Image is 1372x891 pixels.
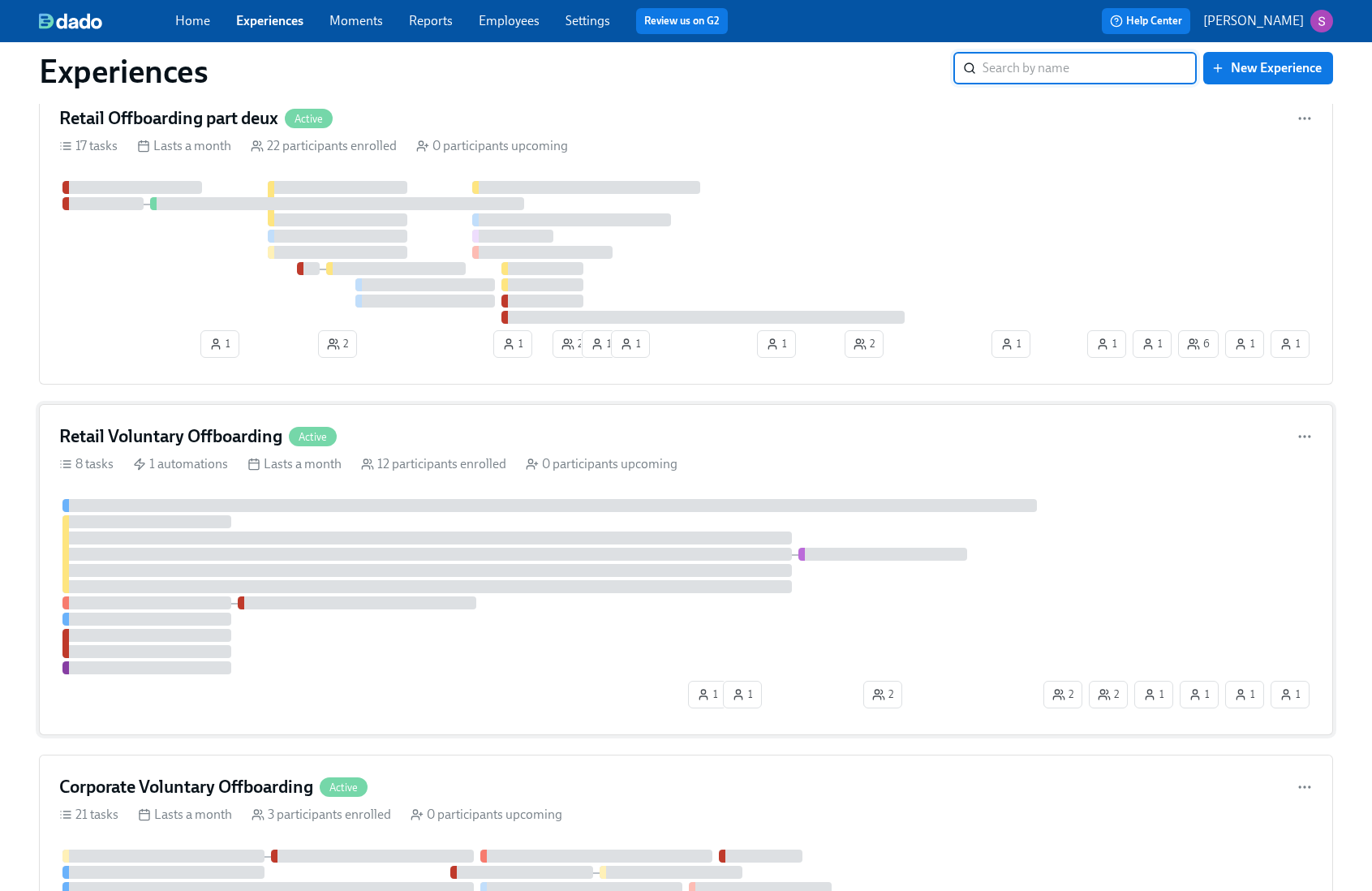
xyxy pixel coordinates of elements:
[1134,681,1173,708] button: 1
[1089,681,1128,708] button: 2
[1110,13,1182,29] span: Help Center
[251,137,397,155] div: 22 participants enrolled
[327,336,348,352] span: 2
[39,404,1333,735] a: Retail Voluntary OffboardingActive8 tasks 1 automations Lasts a month 12 participants enrolled 0 ...
[137,137,231,155] div: Lasts a month
[479,13,540,28] a: Employees
[591,336,612,352] span: 1
[1225,681,1264,708] button: 1
[285,113,333,125] span: Active
[845,330,884,358] button: 2
[247,455,342,473] div: Lasts a month
[39,13,175,29] a: dado
[138,806,232,824] div: Lasts a month
[766,336,787,352] span: 1
[863,681,902,708] button: 2
[1102,8,1190,34] button: Help Center
[175,13,210,28] a: Home
[983,52,1197,84] input: Search by name
[697,687,718,703] span: 1
[318,330,357,358] button: 2
[1178,330,1219,358] button: 6
[1310,10,1333,32] img: ACg8ocKvalk5eKiSYA0Mj5kntfYcqlTkZhBNoQiYmXyzfaV5EtRlXQ=s96-c
[1203,10,1333,32] button: [PERSON_NAME]
[361,455,506,473] div: 12 participants enrolled
[39,13,102,29] img: dado
[1180,681,1219,708] button: 1
[526,455,677,473] div: 0 participants upcoming
[59,137,118,155] div: 17 tasks
[757,330,796,358] button: 1
[611,330,650,358] button: 1
[1225,330,1264,358] button: 1
[1280,687,1301,703] span: 1
[872,687,893,703] span: 2
[1271,330,1310,358] button: 1
[236,13,303,28] a: Experiences
[289,431,337,443] span: Active
[1203,12,1304,30] p: [PERSON_NAME]
[59,775,313,799] h4: Corporate Voluntary Offboarding
[553,330,591,358] button: 2
[416,137,568,155] div: 0 participants upcoming
[1052,687,1073,703] span: 2
[409,13,453,28] a: Reports
[1203,52,1333,84] button: New Experience
[854,336,875,352] span: 2
[1187,336,1210,352] span: 6
[493,330,532,358] button: 1
[1215,60,1322,76] span: New Experience
[644,13,720,29] a: Review us on G2
[1234,336,1255,352] span: 1
[39,86,1333,385] a: Retail Offboarding part deuxActive17 tasks Lasts a month 22 participants enrolled 0 participants ...
[566,13,610,28] a: Settings
[59,455,114,473] div: 8 tasks
[1142,336,1163,352] span: 1
[252,806,391,824] div: 3 participants enrolled
[688,681,727,708] button: 1
[133,455,228,473] div: 1 automations
[1234,687,1255,703] span: 1
[200,330,239,358] button: 1
[582,330,621,358] button: 1
[1143,687,1164,703] span: 1
[561,336,583,352] span: 2
[1271,681,1310,708] button: 1
[723,681,762,708] button: 1
[1098,687,1119,703] span: 2
[1096,336,1117,352] span: 1
[209,336,230,352] span: 1
[39,52,209,91] h1: Experiences
[1000,336,1021,352] span: 1
[732,687,753,703] span: 1
[502,336,523,352] span: 1
[1189,687,1210,703] span: 1
[1043,681,1082,708] button: 2
[59,806,118,824] div: 21 tasks
[329,13,383,28] a: Moments
[320,781,368,794] span: Active
[59,106,278,131] h4: Retail Offboarding part deux
[620,336,641,352] span: 1
[1133,330,1172,358] button: 1
[1087,330,1126,358] button: 1
[1280,336,1301,352] span: 1
[411,806,562,824] div: 0 participants upcoming
[636,8,728,34] button: Review us on G2
[991,330,1030,358] button: 1
[59,424,282,449] h4: Retail Voluntary Offboarding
